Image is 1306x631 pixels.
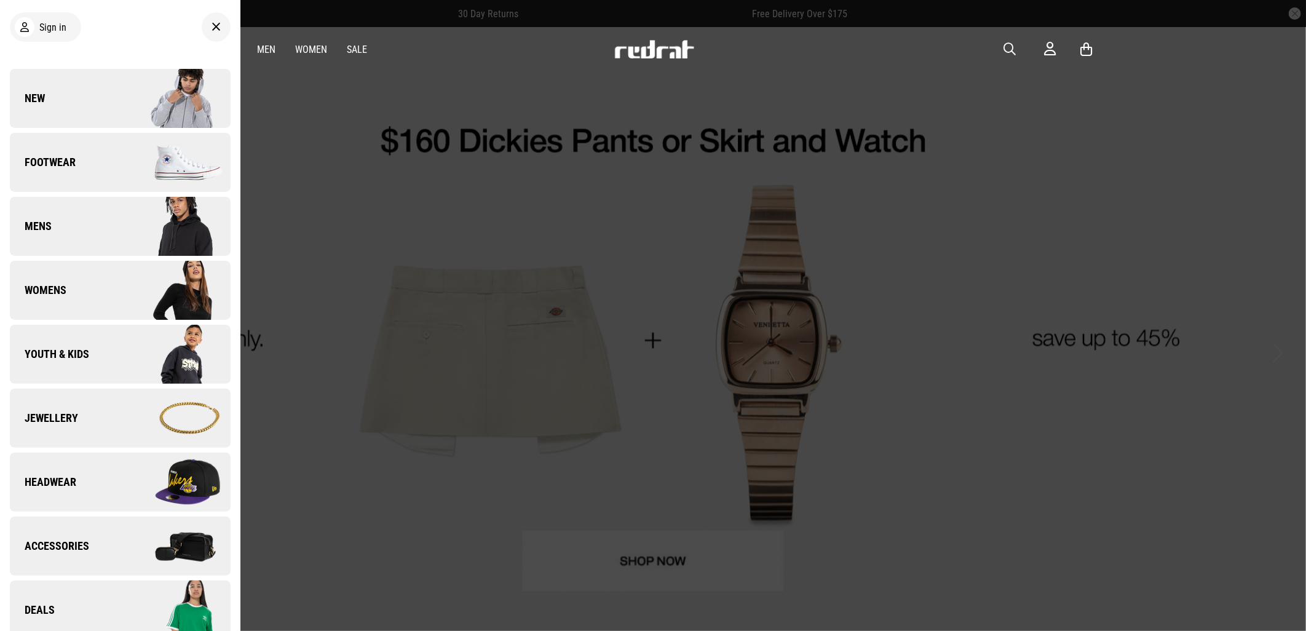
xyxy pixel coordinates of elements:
span: Headwear [10,475,76,490]
a: Mens Company [10,197,231,256]
a: Accessories Company [10,517,231,576]
a: Women [295,44,327,55]
a: Womens Company [10,261,231,320]
span: Accessories [10,539,89,554]
img: Company [120,323,230,385]
span: Sign in [39,22,66,33]
span: New [10,91,45,106]
a: Jewellery Company [10,389,231,448]
img: Company [120,451,230,513]
a: Headwear Company [10,453,231,512]
span: Footwear [10,155,76,170]
img: Company [120,515,230,577]
a: Footwear Company [10,133,231,192]
a: Men [257,44,275,55]
span: Mens [10,219,52,234]
img: Company [120,132,230,193]
a: Sale [347,44,367,55]
span: Jewellery [10,411,78,426]
span: Womens [10,283,66,298]
button: Open LiveChat chat widget [10,5,47,42]
img: Redrat logo [614,40,695,58]
img: Company [120,260,230,321]
a: New Company [10,69,231,128]
span: Youth & Kids [10,347,89,362]
a: Youth & Kids Company [10,325,231,384]
span: Deals [10,603,55,617]
img: Company [120,387,230,449]
img: Company [120,68,230,129]
img: Company [120,196,230,257]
